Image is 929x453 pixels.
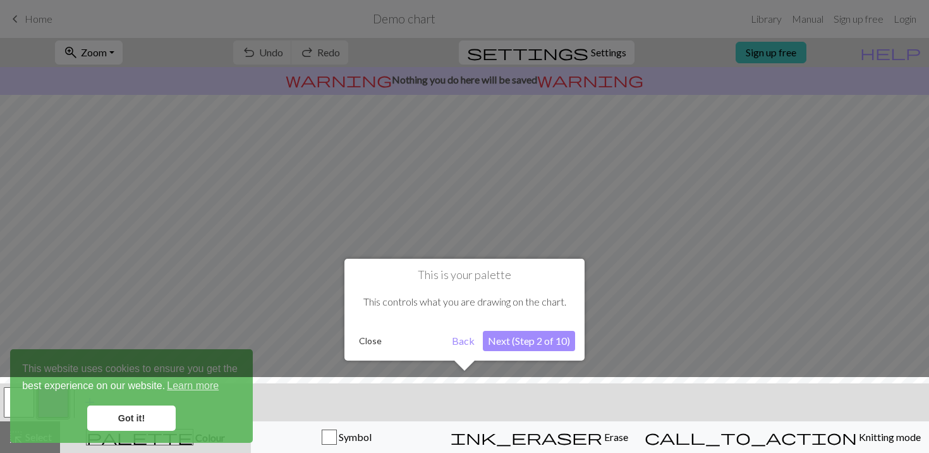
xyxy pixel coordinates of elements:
[354,268,575,282] h1: This is your palette
[354,332,387,351] button: Close
[447,331,480,351] button: Back
[344,259,585,361] div: This is your palette
[483,331,575,351] button: Next (Step 2 of 10)
[354,282,575,321] div: This controls what you are drawing on the chart.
